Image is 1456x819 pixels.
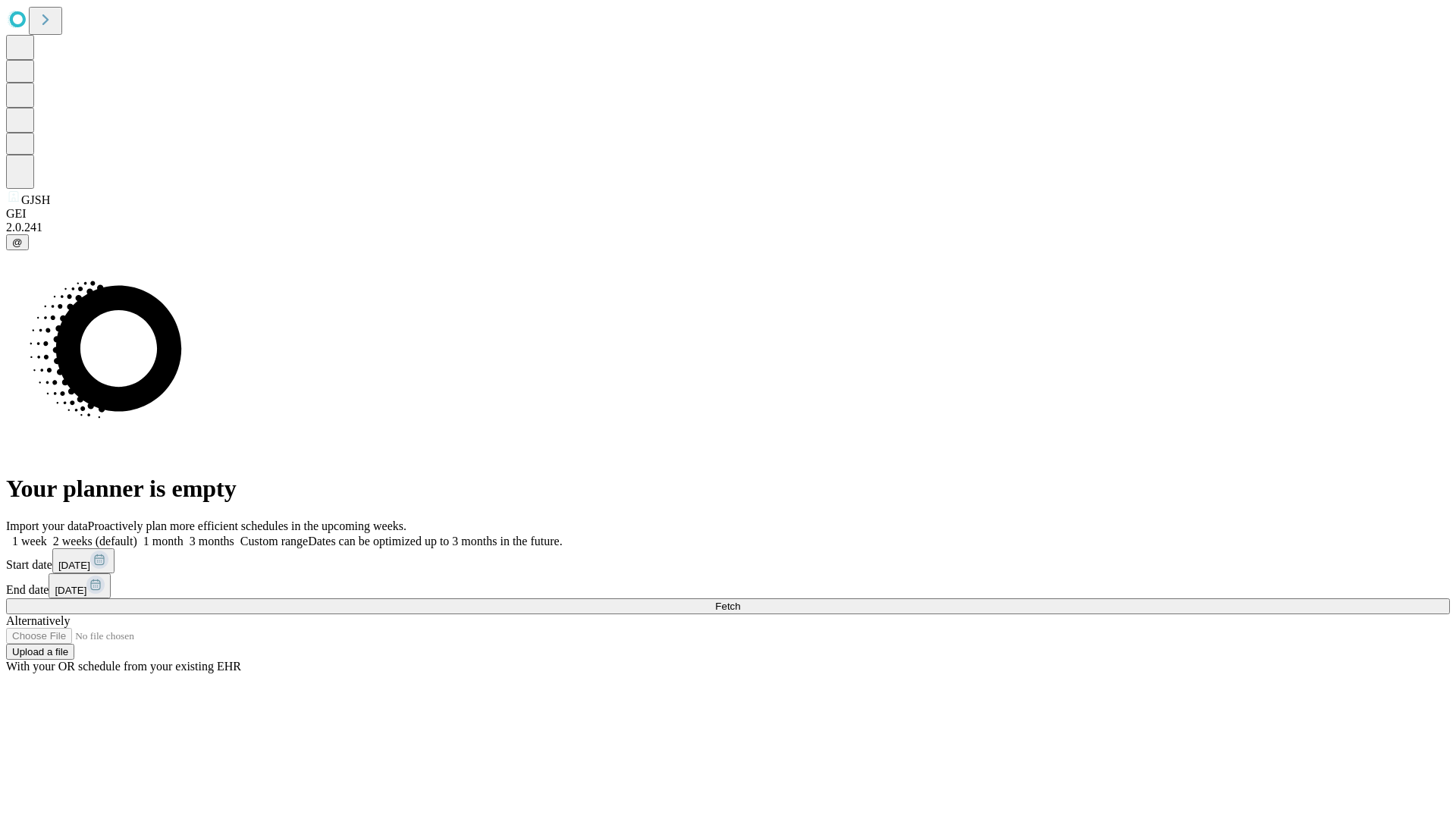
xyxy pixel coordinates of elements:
h1: Your planner is empty [6,475,1450,503]
span: [DATE] [55,585,86,596]
span: Custom range [240,535,308,548]
span: Fetch [715,601,740,612]
button: [DATE] [49,573,111,598]
span: 1 month [143,535,184,548]
span: With your OR schedule from your existing EHR [6,660,241,673]
span: GJSH [21,193,50,206]
div: GEI [6,207,1450,221]
span: [DATE] [58,560,90,571]
button: @ [6,234,29,250]
span: @ [12,237,23,248]
span: Import your data [6,519,88,532]
div: End date [6,573,1450,598]
button: Fetch [6,598,1450,614]
div: Start date [6,548,1450,573]
button: [DATE] [52,548,115,573]
span: 3 months [190,535,234,548]
span: 2 weeks (default) [53,535,137,548]
button: Upload a file [6,644,74,660]
div: 2.0.241 [6,221,1450,234]
span: Dates can be optimized up to 3 months in the future. [308,535,562,548]
span: Proactively plan more efficient schedules in the upcoming weeks. [88,519,406,532]
span: 1 week [12,535,47,548]
span: Alternatively [6,614,70,627]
